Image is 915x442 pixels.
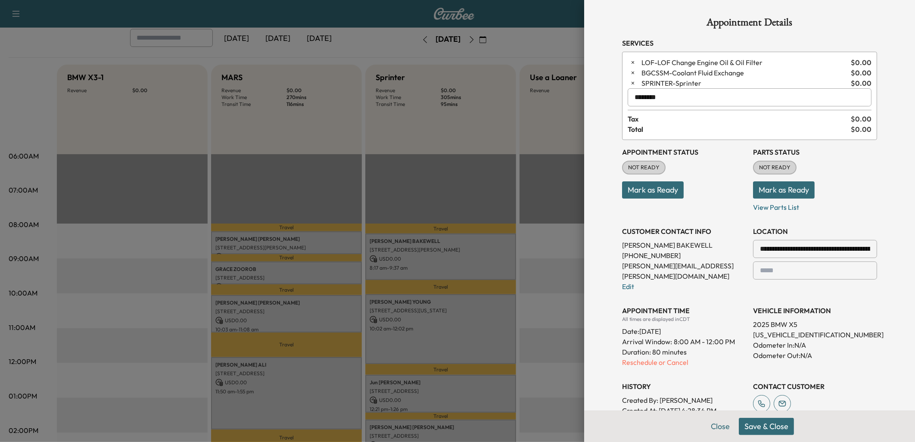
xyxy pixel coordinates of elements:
button: Close [705,418,735,435]
span: Tax [628,114,851,124]
a: Edit [622,282,634,291]
p: Odometer Out: N/A [753,350,877,361]
span: 8:00 AM - 12:00 PM [674,336,735,347]
p: [PHONE_NUMBER] [622,250,746,261]
span: $ 0.00 [851,57,871,68]
h3: Appointment Status [622,147,746,157]
button: Save & Close [739,418,794,435]
span: $ 0.00 [851,114,871,124]
span: Sprinter [641,78,847,88]
h3: LOCATION [753,226,877,237]
span: $ 0.00 [851,124,871,134]
p: [PERSON_NAME][EMAIL_ADDRESS][PERSON_NAME][DOMAIN_NAME] [622,261,746,281]
p: 2025 BMW X5 [753,319,877,330]
span: Coolant Fluid Exchange [641,68,847,78]
button: Mark as Ready [622,181,684,199]
h3: History [622,381,746,392]
h1: Appointment Details [622,17,877,31]
span: $ 0.00 [851,78,871,88]
span: LOF Change Engine Oil & Oil Filter [641,57,847,68]
p: Created By : [PERSON_NAME] [622,395,746,405]
span: Total [628,124,851,134]
span: NOT READY [754,163,796,172]
span: NOT READY [623,163,665,172]
p: [US_VEHICLE_IDENTIFICATION_NUMBER] [753,330,877,340]
p: [PERSON_NAME] BAKEWELL [622,240,746,250]
div: Date: [DATE] [622,323,746,336]
h3: CONTACT CUSTOMER [753,381,877,392]
p: Duration: 80 minutes [622,347,746,357]
p: View Parts List [753,199,877,212]
div: All times are displayed in CDT [622,316,746,323]
p: Arrival Window: [622,336,746,347]
h3: Parts Status [753,147,877,157]
p: Created At : [DATE] 4:28:34 PM [622,405,746,416]
p: Reschedule or Cancel [622,357,746,367]
h3: CUSTOMER CONTACT INFO [622,226,746,237]
h3: Services [622,38,877,48]
button: Mark as Ready [753,181,815,199]
h3: APPOINTMENT TIME [622,305,746,316]
span: $ 0.00 [851,68,871,78]
h3: VEHICLE INFORMATION [753,305,877,316]
p: Odometer In: N/A [753,340,877,350]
